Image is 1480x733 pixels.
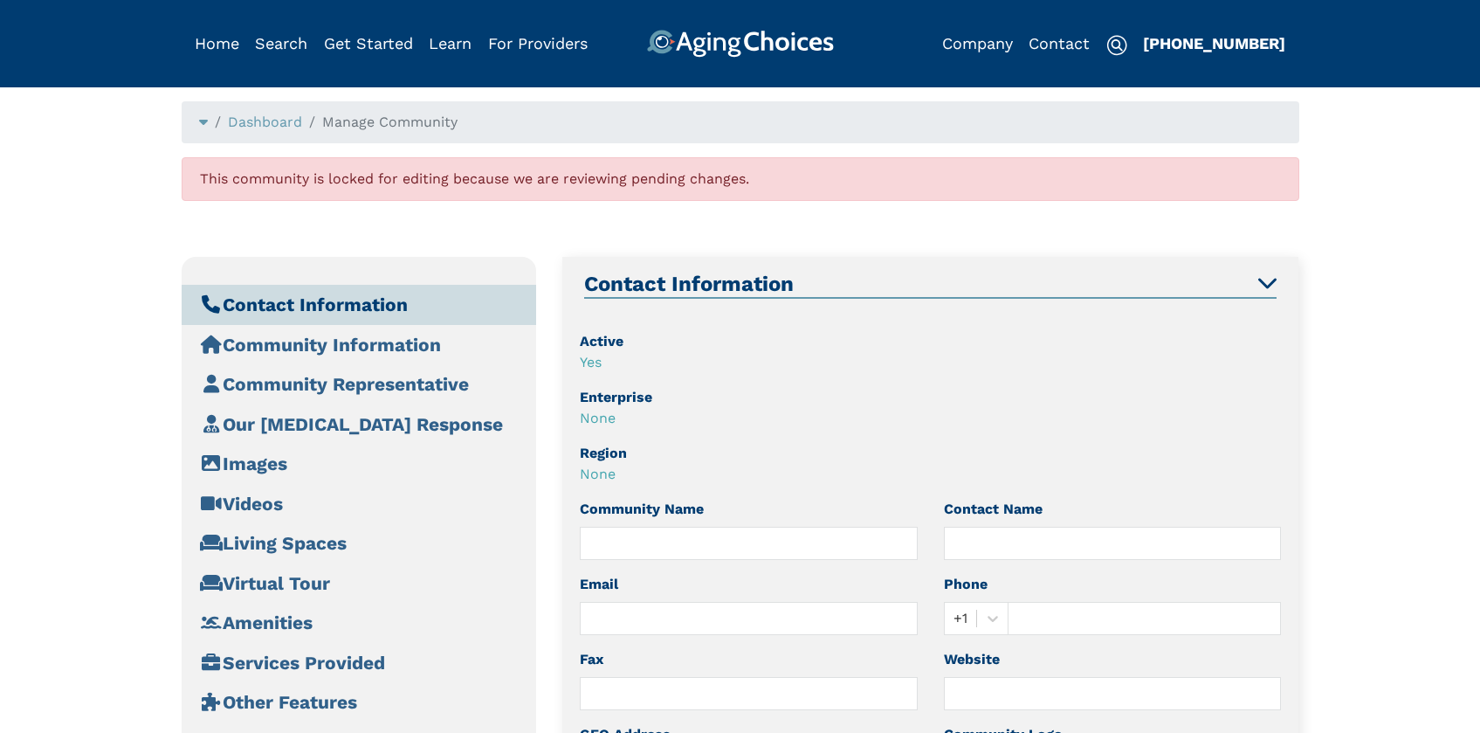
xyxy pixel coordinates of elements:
label: Website [944,649,1000,670]
button: Virtual Tour [182,564,537,604]
a: Learn [429,34,472,52]
img: search-icon.svg [1106,35,1127,56]
label: Community Name [580,499,704,520]
button: Contact Information [580,267,1281,303]
div: None [580,408,1281,429]
button: Videos [182,484,537,524]
button: Community Representative [182,364,537,405]
label: Fax [580,649,603,670]
a: Search [255,34,307,52]
nav: breadcrumb [182,101,1299,143]
div: This community is locked for editing because we are reviewing pending changes. [182,157,1299,201]
button: Images [182,444,537,484]
label: Email [580,574,618,595]
a: Dashboard [228,114,302,130]
label: Phone [944,574,988,595]
button: Services Provided [182,643,537,683]
button: Community Information [182,325,537,365]
button: Amenities [182,603,537,643]
a: Contact [1029,34,1090,52]
label: Active [580,331,623,352]
img: AgingChoices [646,30,833,58]
button: Contact Information [182,285,537,325]
button: Our [MEDICAL_DATA] Response [182,405,537,445]
label: Region [580,443,627,464]
button: Living Spaces [182,523,537,564]
a: Home [195,34,239,52]
span: Manage Community [322,114,458,130]
div: Popover trigger [255,30,307,58]
div: Yes [580,352,1281,373]
div: Popover trigger [196,112,208,133]
a: [PHONE_NUMBER] [1143,34,1285,52]
a: Contact Information [580,275,1281,292]
a: Company [942,34,1013,52]
a: For Providers [488,34,588,52]
div: None [580,464,1281,485]
a: Get Started [324,34,413,52]
label: Contact Name [944,499,1043,520]
label: Enterprise [580,387,652,408]
h2: Contact Information [584,272,1277,299]
button: Other Features [182,682,537,723]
